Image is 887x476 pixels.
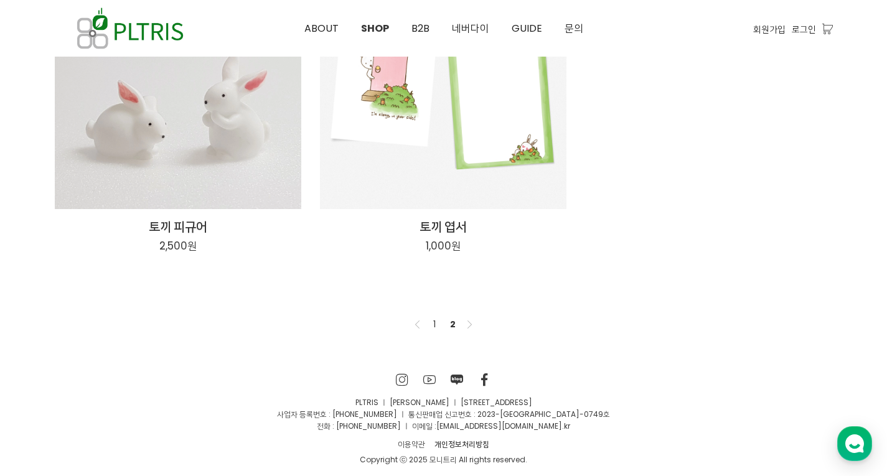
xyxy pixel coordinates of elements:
span: 설정 [192,391,207,401]
span: 문의 [565,21,583,35]
p: 전화 : [PHONE_NUMBER] ㅣ 이메일 : .kr [55,420,833,432]
a: 홈 [4,373,82,404]
a: 설정 [161,373,239,404]
h2: 토끼 피규어 [55,218,301,235]
a: 토끼 엽서 1,000원 [320,218,566,254]
a: ABOUT [293,1,350,57]
p: 2,500원 [159,239,197,253]
span: ABOUT [304,21,339,35]
span: 홈 [39,391,47,401]
span: 대화 [114,392,129,402]
a: 개인정보처리방침 [430,437,494,451]
a: B2B [400,1,441,57]
span: SHOP [361,21,389,35]
a: [EMAIL_ADDRESS][DOMAIN_NAME] [436,421,562,431]
span: 네버다이 [452,21,489,35]
p: 사업자 등록번호 : [PHONE_NUMBER] ㅣ 통신판매업 신고번호 : 2023-[GEOGRAPHIC_DATA]-0749호 [55,408,833,420]
h2: 토끼 엽서 [320,218,566,235]
p: 1,000원 [426,239,461,253]
a: 로그인 [792,22,816,36]
span: B2B [411,21,429,35]
a: 이용약관 [393,437,430,451]
a: GUIDE [500,1,553,57]
a: 회원가입 [753,22,786,36]
a: 2 [446,317,461,332]
p: PLTRIS ㅣ [PERSON_NAME] ㅣ [STREET_ADDRESS] [55,396,833,408]
a: SHOP [350,1,400,57]
a: 네버다이 [441,1,500,57]
a: 토끼 피규어 2,500원 [55,218,301,254]
div: Copyright ⓒ 2025 모니트리 All rights reserved. [55,454,833,465]
a: 1 [427,317,442,332]
a: 문의 [553,1,594,57]
a: 대화 [82,373,161,404]
span: GUIDE [512,21,542,35]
